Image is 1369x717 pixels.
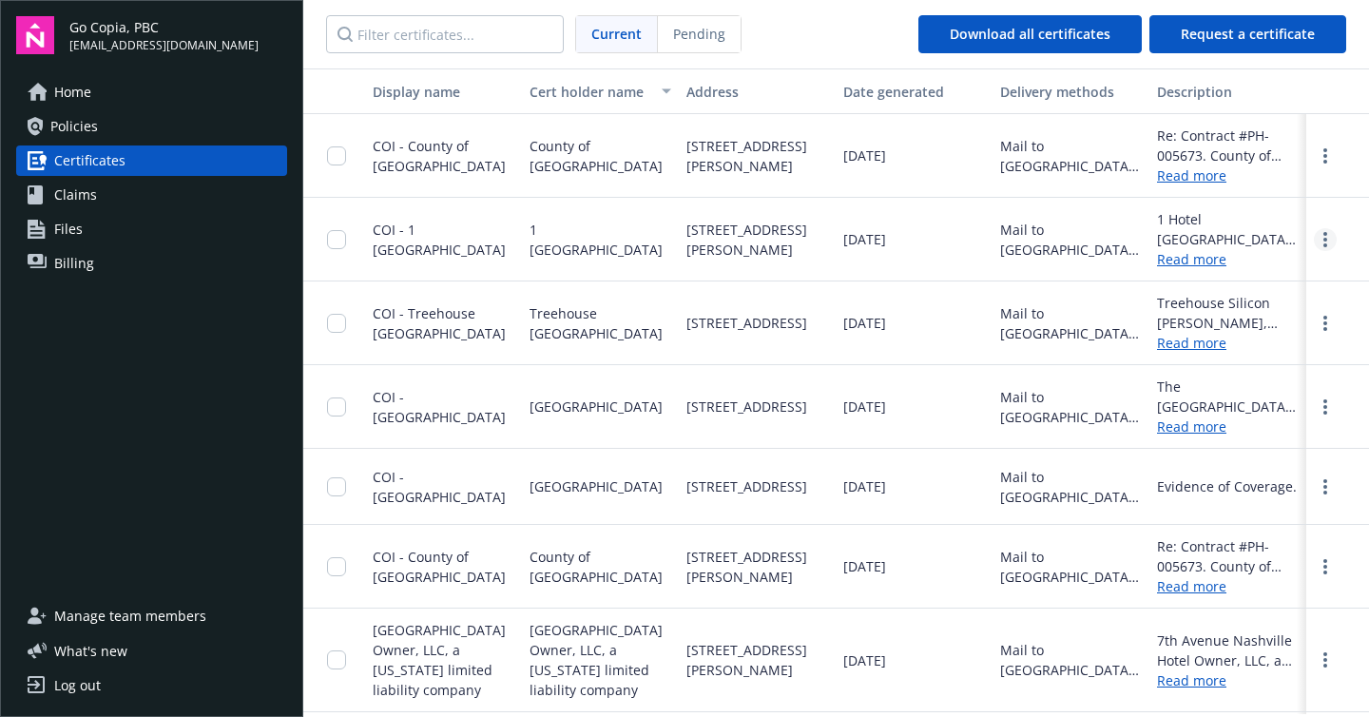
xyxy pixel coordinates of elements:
[1157,576,1299,596] a: Read more
[673,24,725,44] span: Pending
[1314,555,1337,578] a: more
[1314,312,1337,335] a: more
[1181,25,1315,43] span: Request a certificate
[1314,649,1337,671] a: more
[327,314,346,333] input: Toggle Row Selected
[1157,536,1299,576] div: Re: Contract #PH-005673. County of [GEOGRAPHIC_DATA], its Special Districts, elected and appointe...
[54,601,206,631] span: Manage team members
[530,82,650,102] div: Cert holder name
[843,82,985,102] div: Date generated
[530,547,671,587] span: County of [GEOGRAPHIC_DATA]
[16,248,287,279] a: Billing
[530,397,663,417] span: [GEOGRAPHIC_DATA]
[1157,165,1299,185] a: Read more
[69,16,287,54] button: Go Copia, PBC[EMAIL_ADDRESS][DOMAIN_NAME]
[54,145,125,176] span: Certificates
[16,641,158,661] button: What's new
[658,16,741,52] span: Pending
[1157,209,1299,249] div: 1 Hotel [GEOGRAPHIC_DATA], HTLV SEATTLE TRS LLC, a [US_STATE] limited liability company is includ...
[950,16,1110,52] div: Download all certificates
[679,68,836,114] button: Address
[1000,387,1142,427] div: Mail to [GEOGRAPHIC_DATA], [STREET_ADDRESS]
[686,547,828,587] span: [STREET_ADDRESS][PERSON_NAME]
[1000,467,1142,507] div: Mail to [GEOGRAPHIC_DATA], [STREET_ADDRESS]
[1157,249,1299,269] a: Read more
[686,313,807,333] span: [STREET_ADDRESS]
[373,221,506,259] span: COI - 1 [GEOGRAPHIC_DATA]
[365,68,522,114] button: Display name
[843,476,886,496] span: [DATE]
[686,397,807,417] span: [STREET_ADDRESS]
[326,15,564,53] input: Filter certificates...
[686,136,828,176] span: [STREET_ADDRESS][PERSON_NAME]
[843,229,886,249] span: [DATE]
[1149,15,1346,53] button: Request a certificate
[1157,333,1299,353] a: Read more
[591,24,642,44] span: Current
[843,397,886,417] span: [DATE]
[1157,417,1299,436] a: Read more
[843,556,886,576] span: [DATE]
[1157,670,1299,690] a: Read more
[843,650,886,670] span: [DATE]
[993,68,1149,114] button: Delivery methods
[373,304,506,342] span: COI - Treehouse [GEOGRAPHIC_DATA]
[327,477,346,496] input: Toggle Row Selected
[54,77,91,107] span: Home
[686,82,828,102] div: Address
[686,476,807,496] span: [STREET_ADDRESS]
[54,248,94,279] span: Billing
[1314,396,1337,418] a: more
[836,68,993,114] button: Date generated
[1157,126,1299,165] div: Re: Contract #PH-005673. County of [GEOGRAPHIC_DATA], its Special Districts, elected and appointe...
[1314,145,1337,167] a: more
[686,640,828,680] span: [STREET_ADDRESS][PERSON_NAME]
[373,137,506,175] span: COI - County of [GEOGRAPHIC_DATA]
[16,145,287,176] a: Certificates
[327,230,346,249] input: Toggle Row Selected
[16,180,287,210] a: Claims
[686,220,828,260] span: [STREET_ADDRESS][PERSON_NAME]
[918,15,1142,53] button: Download all certificates
[373,621,506,699] span: [GEOGRAPHIC_DATA] Owner, LLC, a [US_STATE] limited liability company
[530,620,671,700] span: [GEOGRAPHIC_DATA] Owner, LLC, a [US_STATE] limited liability company
[1157,82,1299,102] div: Description
[69,17,259,37] span: Go Copia, PBC
[530,303,671,343] span: Treehouse [GEOGRAPHIC_DATA]
[373,82,514,102] div: Display name
[16,111,287,142] a: Policies
[1157,377,1299,417] div: The [GEOGRAPHIC_DATA], its Board, Officers, employees, agents, and volunteers are included as an ...
[16,77,287,107] a: Home
[69,37,259,54] span: [EMAIL_ADDRESS][DOMAIN_NAME]
[1157,630,1299,670] div: 7th Avenue Nashville Hotel Owner, LLC, a [US_STATE] limited liability company is included as an a...
[1000,136,1142,176] div: Mail to [GEOGRAPHIC_DATA], [STREET_ADDRESS][PERSON_NAME]
[327,397,346,417] input: Toggle Row Selected
[530,220,671,260] span: 1 [GEOGRAPHIC_DATA]
[1000,547,1142,587] div: Mail to [GEOGRAPHIC_DATA], [STREET_ADDRESS][PERSON_NAME]
[843,145,886,165] span: [DATE]
[1149,68,1306,114] button: Description
[1000,220,1142,260] div: Mail to [GEOGRAPHIC_DATA][STREET_ADDRESS][PERSON_NAME]
[1000,82,1142,102] div: Delivery methods
[1000,640,1142,680] div: Mail to [GEOGRAPHIC_DATA] Owner, LLC, a [US_STATE] limited liability company, [STREET_ADDRESS][PE...
[54,180,97,210] span: Claims
[373,388,506,426] span: COI - [GEOGRAPHIC_DATA]
[530,476,663,496] span: [GEOGRAPHIC_DATA]
[327,650,346,669] input: Toggle Row Selected
[1314,228,1337,251] a: more
[327,146,346,165] input: Toggle Row Selected
[373,548,506,586] span: COI - County of [GEOGRAPHIC_DATA]
[16,16,54,54] img: navigator-logo.svg
[1157,476,1297,496] div: Evidence of Coverage.
[373,468,506,506] span: COI - [GEOGRAPHIC_DATA]
[530,136,671,176] span: County of [GEOGRAPHIC_DATA]
[1157,293,1299,333] div: Treehouse Silicon [PERSON_NAME], DBA: SOF-X Sunnyvale Owner, L.P. is included as an additional in...
[54,670,101,701] div: Log out
[1000,303,1142,343] div: Mail to [GEOGRAPHIC_DATA], [STREET_ADDRESS]
[50,111,98,142] span: Policies
[16,214,287,244] a: Files
[843,313,886,333] span: [DATE]
[16,601,287,631] a: Manage team members
[1314,475,1337,498] a: more
[54,641,127,661] span: What ' s new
